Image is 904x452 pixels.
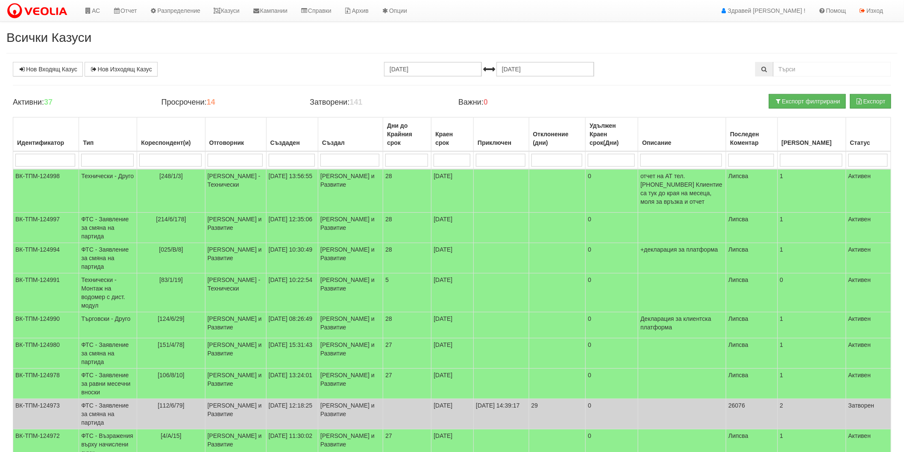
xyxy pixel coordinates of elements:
a: Нов Входящ Казус [13,62,83,76]
div: Статус [848,137,889,149]
th: Брой Файлове: No sort applied, activate to apply an ascending sort [778,117,846,152]
td: [DATE] 13:56:55 [266,169,318,213]
td: [PERSON_NAME] - Технически [205,169,266,213]
td: [DATE] [431,399,474,429]
td: [DATE] 13:24:01 [266,369,318,399]
th: Краен срок: No sort applied, activate to apply an ascending sort [431,117,474,152]
td: [PERSON_NAME] и Развитие [318,243,383,273]
td: ВК-ТПМ-124994 [13,243,79,273]
span: [151/4/78] [158,341,184,348]
th: Създал: No sort applied, activate to apply an ascending sort [318,117,383,152]
td: [PERSON_NAME] - Технически [205,273,266,312]
th: Последен Коментар: No sort applied, activate to apply an ascending sort [726,117,778,152]
p: +декларация за платформа [640,245,724,254]
th: Описание: No sort applied, activate to apply an ascending sort [638,117,726,152]
td: 1 [778,243,846,273]
th: Създаден: No sort applied, activate to apply an ascending sort [266,117,318,152]
td: 0 [778,273,846,312]
td: [DATE] [431,273,474,312]
span: 28 [385,246,392,253]
span: Липсва [728,315,748,322]
span: [112/6/79] [158,402,184,409]
td: [PERSON_NAME] и Развитие [205,369,266,399]
td: [PERSON_NAME] и Развитие [205,243,266,273]
td: [DATE] [431,169,474,213]
th: Кореспондент(и): No sort applied, activate to apply an ascending sort [137,117,205,152]
span: [025/В/8] [159,246,183,253]
p: отчет на АТ тел.[PHONE_NUMBER] Клиентие са тук до края на месеца, моля за връзка и отчет [640,172,724,206]
td: Затворен [846,399,891,429]
td: [PERSON_NAME] и Развитие [205,338,266,369]
div: Последен Коментар [728,128,775,149]
th: Приключен: No sort applied, activate to apply an ascending sort [474,117,529,152]
th: Дни до Крайния срок: No sort applied, activate to apply an ascending sort [383,117,431,152]
td: Активен [846,243,891,273]
b: 0 [484,98,488,106]
td: ВК-ТПМ-124998 [13,169,79,213]
a: Нов Изходящ Казус [85,62,158,76]
td: [PERSON_NAME] и Развитие [205,312,266,338]
span: [83/1/19] [159,276,183,283]
td: ФТС - Заявление за смяна на партида [79,213,137,243]
td: [PERSON_NAME] и Развитие [318,399,383,429]
th: Тип: No sort applied, activate to apply an ascending sort [79,117,137,152]
button: Експорт филтрирани [769,94,846,109]
span: [106/8/10] [158,372,184,379]
td: [DATE] 10:30:49 [266,243,318,273]
td: Технически - Друго [79,169,137,213]
th: Удължен Краен срок(Дни): No sort applied, activate to apply an ascending sort [586,117,638,152]
td: ВК-ТПМ-124991 [13,273,79,312]
td: [DATE] [431,312,474,338]
span: Липсва [728,173,748,179]
img: VeoliaLogo.png [6,2,71,20]
td: 2 [778,399,846,429]
td: [DATE] [431,338,474,369]
td: [DATE] 12:35:06 [266,213,318,243]
td: [PERSON_NAME] и Развитие [318,213,383,243]
span: Липсва [728,341,748,348]
div: Тип [81,137,135,149]
div: Отклонение (дни) [531,128,584,149]
td: [PERSON_NAME] и Развитие [318,273,383,312]
td: 1 [778,213,846,243]
span: 5 [385,276,389,283]
p: Декларация за клиентска платформа [640,314,724,332]
span: [124/6/29] [158,315,184,322]
div: Дни до Крайния срок [385,120,429,149]
td: Технически - Монтаж на водомер с дист. модул [79,273,137,312]
td: [PERSON_NAME] и Развитие [318,338,383,369]
div: Удължен Краен срок(Дни) [588,120,636,149]
td: Активен [846,213,891,243]
td: [DATE] 12:18:25 [266,399,318,429]
span: Липсва [728,246,748,253]
b: 141 [349,98,362,106]
td: 1 [778,169,846,213]
td: [PERSON_NAME] и Развитие [205,399,266,429]
div: Краен срок [434,128,471,149]
td: ВК-ТПМ-124990 [13,312,79,338]
h4: Просрочени: [161,98,297,107]
span: Липсва [728,276,748,283]
td: [DATE] [431,243,474,273]
span: [4/А/15] [161,432,181,439]
span: 26076 [728,402,745,409]
td: 0 [586,213,638,243]
td: ВК-ТПМ-124980 [13,338,79,369]
span: Липсва [728,216,748,223]
td: 1 [778,312,846,338]
td: Активен [846,338,891,369]
span: [248/1/3] [159,173,183,179]
b: 14 [207,98,215,106]
div: [PERSON_NAME] [780,137,844,149]
td: ВК-ТПМ-124973 [13,399,79,429]
th: Идентификатор: No sort applied, activate to apply an ascending sort [13,117,79,152]
span: [214/6/178] [156,216,186,223]
td: ВК-ТПМ-124978 [13,369,79,399]
span: Липсва [728,372,748,379]
h4: Важни: [458,98,594,107]
td: 0 [586,312,638,338]
td: ФТС - Заявление за смяна на партида [79,243,137,273]
th: Статус: No sort applied, activate to apply an ascending sort [846,117,891,152]
h2: Всички Казуси [6,30,898,44]
span: 28 [385,173,392,179]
